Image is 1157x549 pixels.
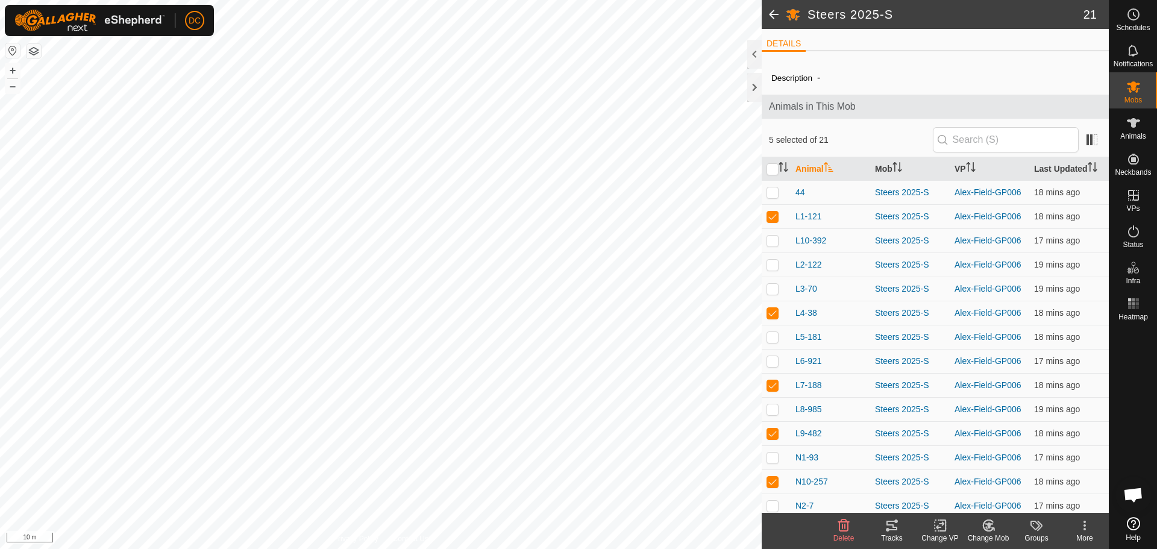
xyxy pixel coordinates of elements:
span: Heatmap [1118,313,1148,321]
span: L1-121 [795,210,822,223]
div: Steers 2025-S [875,475,945,488]
a: Alex-Field-GP006 [955,428,1021,438]
button: – [5,79,20,93]
div: Steers 2025-S [875,355,945,368]
span: 13 Sept 2025, 3:14 pm [1034,404,1080,414]
span: Animals in This Mob [769,99,1102,114]
div: Steers 2025-S [875,283,945,295]
div: Steers 2025-S [875,403,945,416]
span: L5-181 [795,331,822,344]
div: Steers 2025-S [875,379,945,392]
span: L10-392 [795,234,826,247]
span: 13 Sept 2025, 3:14 pm [1034,477,1080,486]
span: 5 selected of 21 [769,134,933,146]
span: Status [1123,241,1143,248]
a: Alex-Field-GP006 [955,332,1021,342]
span: 13 Sept 2025, 3:15 pm [1034,453,1080,462]
span: 13 Sept 2025, 3:14 pm [1034,187,1080,197]
span: 13 Sept 2025, 3:14 pm [1034,284,1080,293]
span: 13 Sept 2025, 3:15 pm [1034,428,1080,438]
span: L7-188 [795,379,822,392]
a: Contact Us [393,533,428,544]
a: Alex-Field-GP006 [955,477,1021,486]
div: Steers 2025-S [875,307,945,319]
label: Description [771,74,812,83]
span: Notifications [1114,60,1153,67]
span: 13 Sept 2025, 3:14 pm [1034,380,1080,390]
div: Change Mob [964,533,1012,544]
div: Steers 2025-S [875,451,945,464]
span: Neckbands [1115,169,1151,176]
span: 13 Sept 2025, 3:15 pm [1034,356,1080,366]
span: 13 Sept 2025, 3:15 pm [1034,236,1080,245]
a: Alex-Field-GP006 [955,236,1021,245]
span: Mobs [1124,96,1142,104]
a: Alex-Field-GP006 [955,308,1021,318]
span: Help [1126,534,1141,541]
span: 44 [795,186,805,199]
th: Last Updated [1029,157,1109,181]
p-sorticon: Activate to sort [892,164,902,174]
span: L4-38 [795,307,817,319]
img: Gallagher Logo [14,10,165,31]
p-sorticon: Activate to sort [966,164,976,174]
span: L9-482 [795,427,822,440]
span: L3-70 [795,283,817,295]
span: N1-93 [795,451,818,464]
div: More [1061,533,1109,544]
h2: Steers 2025-S [807,7,1083,22]
a: Alex-Field-GP006 [955,260,1021,269]
div: Steers 2025-S [875,331,945,344]
a: Privacy Policy [333,533,378,544]
div: Steers 2025-S [875,210,945,223]
th: Animal [791,157,870,181]
p-sorticon: Activate to sort [824,164,833,174]
div: Steers 2025-S [875,186,945,199]
span: 13 Sept 2025, 3:15 pm [1034,501,1080,510]
div: Tracks [868,533,916,544]
span: DC [189,14,201,27]
button: Reset Map [5,43,20,58]
div: Steers 2025-S [875,500,945,512]
span: N2-7 [795,500,814,512]
a: Alex-Field-GP006 [955,284,1021,293]
th: Mob [870,157,950,181]
a: Alex-Field-GP006 [955,380,1021,390]
a: Alex-Field-GP006 [955,187,1021,197]
button: Map Layers [27,44,41,58]
a: Alex-Field-GP006 [955,212,1021,221]
span: L2-122 [795,259,822,271]
div: Change VP [916,533,964,544]
p-sorticon: Activate to sort [779,164,788,174]
a: Help [1109,512,1157,546]
span: L8-985 [795,403,822,416]
span: 13 Sept 2025, 3:15 pm [1034,212,1080,221]
button: + [5,63,20,78]
span: L6-921 [795,355,822,368]
div: Groups [1012,533,1061,544]
span: 13 Sept 2025, 3:14 pm [1034,260,1080,269]
span: 13 Sept 2025, 3:14 pm [1034,332,1080,342]
a: Alex-Field-GP006 [955,404,1021,414]
li: DETAILS [762,37,806,52]
div: Steers 2025-S [875,427,945,440]
div: Open chat [1115,477,1152,513]
span: VPs [1126,205,1140,212]
th: VP [950,157,1029,181]
span: Infra [1126,277,1140,284]
a: Alex-Field-GP006 [955,356,1021,366]
span: - [812,67,825,87]
span: N10-257 [795,475,828,488]
a: Alex-Field-GP006 [955,453,1021,462]
span: 13 Sept 2025, 3:14 pm [1034,308,1080,318]
span: Delete [833,534,854,542]
div: Steers 2025-S [875,259,945,271]
input: Search (S) [933,127,1079,152]
a: Alex-Field-GP006 [955,501,1021,510]
div: Steers 2025-S [875,234,945,247]
p-sorticon: Activate to sort [1088,164,1097,174]
span: Schedules [1116,24,1150,31]
span: Animals [1120,133,1146,140]
span: 21 [1083,5,1097,24]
